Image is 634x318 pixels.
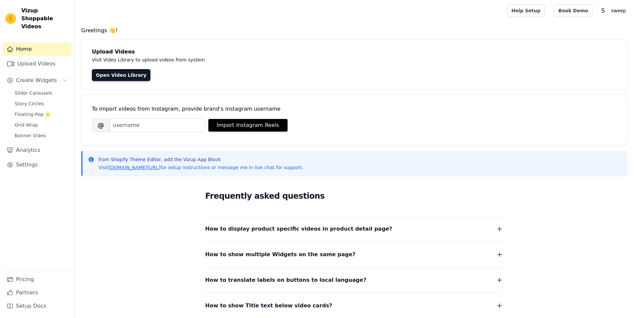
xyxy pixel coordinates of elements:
[601,7,605,14] text: S
[205,250,504,259] button: How to show multiple Widgets on the same page?
[3,74,72,87] button: Create Widgets
[3,57,72,70] a: Upload Videos
[11,110,72,119] a: Floating-Pop ⭐
[554,4,592,17] a: Book Demo
[3,299,72,313] a: Setup Docs
[15,90,52,96] span: Slider Carousels
[507,4,545,17] a: Help Setup
[205,189,504,203] h2: Frequently asked questions
[15,132,46,139] span: Banner Video
[92,69,150,81] a: Open Video Library
[608,5,629,17] p: sweep
[11,99,72,108] a: Story Circles
[3,144,72,157] a: Analytics
[110,118,206,132] input: username
[16,76,57,84] span: Create Widgets
[21,7,69,31] span: Vizup Shoppable Videos
[15,122,38,128] span: Grid Wrap
[3,273,72,286] a: Pricing
[205,224,392,234] span: How to display product specific videos in product detail page?
[99,156,303,163] p: from Shopify Theme Editor, add the Vizup App Block
[108,165,160,170] a: [DOMAIN_NAME][URL]
[92,48,617,56] h4: Upload Videos
[11,120,72,130] a: Grid Wrap
[208,119,288,132] button: Import Instagram Reels
[99,164,303,171] p: Visit for setup instructions or message me in live chat for support.
[3,43,72,56] a: Home
[205,250,356,259] span: How to show multiple Widgets on the same page?
[5,13,16,24] img: Vizup
[92,105,617,113] div: To import videos from Instagram, provide brand's instagram username
[11,88,72,98] a: Slider Carousels
[11,131,72,140] a: Banner Video
[81,27,627,35] h4: Greetings 👋!
[205,275,504,285] button: How to translate labels on buttons to local language?
[15,111,51,118] span: Floating-Pop ⭐
[205,224,504,234] button: How to display product specific videos in product detail page?
[205,301,332,310] span: How to show Title text below video cards?
[205,275,366,285] span: How to translate labels on buttons to local language?
[3,286,72,299] a: Partners
[3,158,72,171] a: Settings
[598,5,629,17] button: S sweep
[92,56,390,64] p: Visit Video Library to upload videos from system
[92,118,110,132] span: @
[15,100,44,107] span: Story Circles
[205,301,504,310] button: How to show Title text below video cards?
